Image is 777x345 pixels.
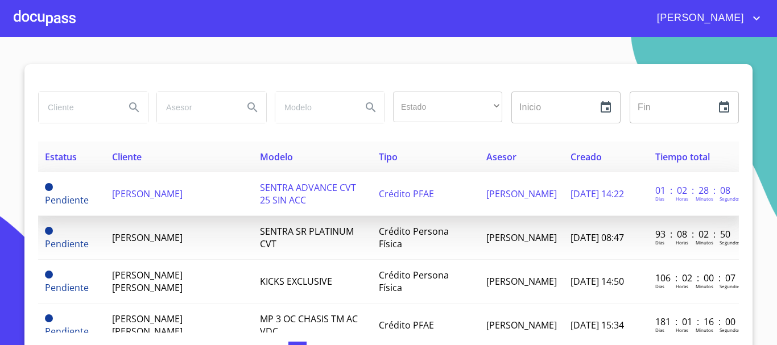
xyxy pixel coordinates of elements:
span: Crédito Persona Física [379,269,449,294]
span: [DATE] 14:22 [571,188,624,200]
span: Tiempo total [655,151,710,163]
span: KICKS EXCLUSIVE [260,275,332,288]
p: Segundos [720,327,741,333]
span: SENTRA SR PLATINUM CVT [260,225,354,250]
span: [PERSON_NAME] [486,231,557,244]
span: Crédito Persona Física [379,225,449,250]
span: Crédito PFAE [379,188,434,200]
span: Pendiente [45,314,53,322]
p: Dias [655,196,664,202]
span: [PERSON_NAME] [112,231,183,244]
p: 93 : 08 : 02 : 50 [655,228,732,240]
p: Minutos [696,196,713,202]
span: Modelo [260,151,293,163]
span: Pendiente [45,194,89,206]
p: Minutos [696,327,713,333]
span: Crédito PFAE [379,319,434,331]
p: Minutos [696,283,713,289]
p: Minutos [696,239,713,246]
p: 106 : 02 : 00 : 07 [655,272,732,284]
button: Search [121,94,148,121]
span: Pendiente [45,238,89,250]
p: Horas [676,283,688,289]
span: Estatus [45,151,77,163]
p: Horas [676,196,688,202]
p: 181 : 01 : 16 : 00 [655,315,732,328]
span: Pendiente [45,325,89,338]
input: search [275,92,353,123]
span: Pendiente [45,271,53,279]
span: Tipo [379,151,398,163]
p: Dias [655,283,664,289]
span: Pendiente [45,183,53,191]
input: search [39,92,116,123]
input: search [157,92,234,123]
span: [DATE] 08:47 [571,231,624,244]
span: [PERSON_NAME] [648,9,750,27]
span: [PERSON_NAME] [486,275,557,288]
p: Segundos [720,196,741,202]
span: [DATE] 14:50 [571,275,624,288]
p: Dias [655,239,664,246]
span: Pendiente [45,281,89,294]
p: Segundos [720,283,741,289]
span: [DATE] 15:34 [571,319,624,331]
button: account of current user [648,9,763,27]
span: Creado [571,151,602,163]
p: Dias [655,327,664,333]
span: [PERSON_NAME] [PERSON_NAME] [112,269,183,294]
button: Search [239,94,266,121]
button: Search [357,94,385,121]
div: ​ [393,92,502,122]
p: 01 : 02 : 28 : 08 [655,184,732,197]
span: [PERSON_NAME] [PERSON_NAME] [112,313,183,338]
span: Cliente [112,151,142,163]
p: Horas [676,327,688,333]
span: Asesor [486,151,516,163]
span: [PERSON_NAME] [486,319,557,331]
span: SENTRA ADVANCE CVT 25 SIN ACC [260,181,356,206]
p: Horas [676,239,688,246]
span: MP 3 OC CHASIS TM AC VDC [260,313,358,338]
p: Segundos [720,239,741,246]
span: [PERSON_NAME] [112,188,183,200]
span: Pendiente [45,227,53,235]
span: [PERSON_NAME] [486,188,557,200]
